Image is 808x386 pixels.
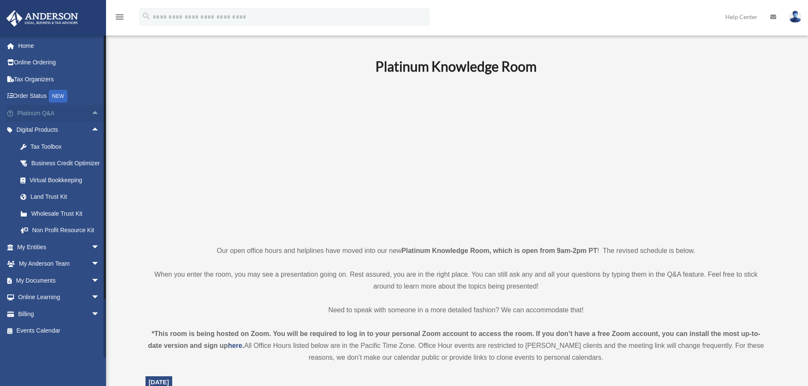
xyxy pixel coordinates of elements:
[115,15,125,22] a: menu
[228,342,242,349] a: here
[402,247,597,254] strong: Platinum Knowledge Room, which is open from 9am-2pm PT
[6,289,112,306] a: Online Learningarrow_drop_down
[6,71,112,88] a: Tax Organizers
[115,12,125,22] i: menu
[6,272,112,289] a: My Documentsarrow_drop_down
[6,122,112,139] a: Digital Productsarrow_drop_up
[145,328,767,364] div: All Office Hours listed below are in the Pacific Time Zone. Office Hour events are restricted to ...
[12,222,112,239] a: Non Profit Resource Kit
[91,239,108,256] span: arrow_drop_down
[6,37,112,54] a: Home
[145,304,767,316] p: Need to speak with someone in a more detailed fashion? We can accommodate that!
[91,289,108,306] span: arrow_drop_down
[6,105,112,122] a: Platinum Q&Aarrow_drop_up
[6,239,112,255] a: My Entitiesarrow_drop_down
[4,10,81,27] img: Anderson Advisors Platinum Portal
[12,189,112,205] a: Land Trust Kit
[789,11,802,23] img: User Pic
[91,255,108,273] span: arrow_drop_down
[91,122,108,139] span: arrow_drop_up
[30,208,102,219] div: Wholesale Trust Kit
[12,205,112,222] a: Wholesale Trust Kit
[142,11,151,21] i: search
[30,192,102,202] div: Land Trust Kit
[49,90,67,103] div: NEW
[6,305,112,322] a: Billingarrow_drop_down
[91,305,108,323] span: arrow_drop_down
[149,379,169,386] span: [DATE]
[145,269,767,292] p: When you enter the room, you may see a presentation going on. Rest assured, you are in the right ...
[30,142,102,152] div: Tax Toolbox
[242,342,244,349] strong: .
[12,155,112,172] a: Business Credit Optimizer
[30,175,102,186] div: Virtual Bookkeeping
[12,138,112,155] a: Tax Toolbox
[145,245,767,257] p: Our open office hours and helplines have moved into our new ! The revised schedule is below.
[6,255,112,272] a: My Anderson Teamarrow_drop_down
[6,322,112,339] a: Events Calendar
[30,158,102,169] div: Business Credit Optimizer
[375,58,537,75] b: Platinum Knowledge Room
[91,272,108,289] span: arrow_drop_down
[148,330,760,349] strong: *This room is being hosted on Zoom. You will be required to log in to your personal Zoom account ...
[329,86,583,229] iframe: 231110_Toby_KnowledgeRoom
[6,88,112,105] a: Order StatusNEW
[12,172,112,189] a: Virtual Bookkeeping
[91,105,108,122] span: arrow_drop_up
[6,54,112,71] a: Online Ordering
[30,225,102,236] div: Non Profit Resource Kit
